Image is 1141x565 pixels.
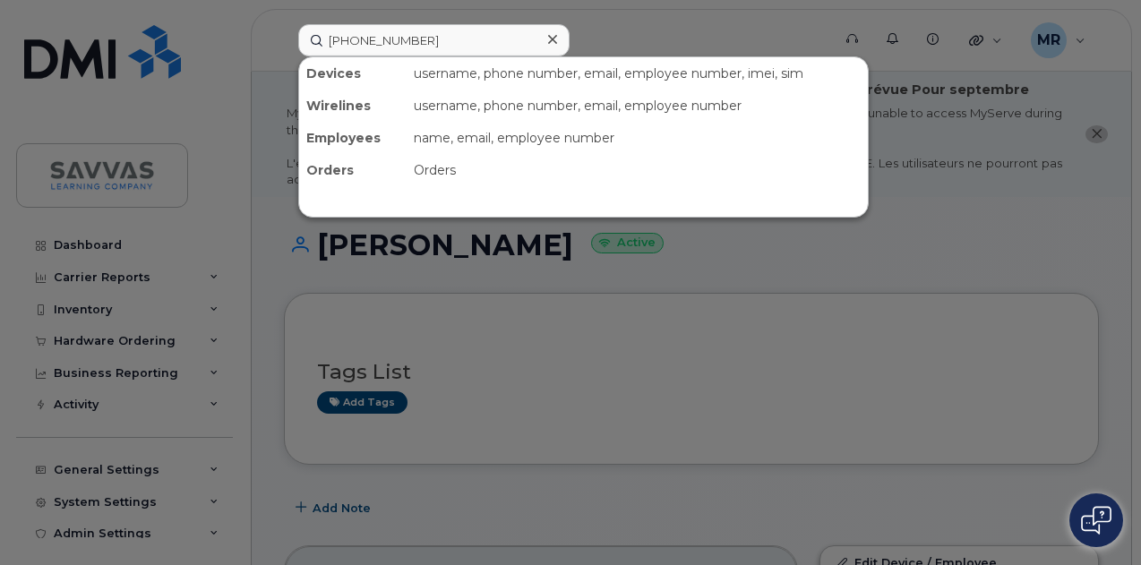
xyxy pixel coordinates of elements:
[299,154,407,186] div: Orders
[1081,506,1111,535] img: Open chat
[299,90,407,122] div: Wirelines
[407,154,868,186] div: Orders
[299,122,407,154] div: Employees
[407,57,868,90] div: username, phone number, email, employee number, imei, sim
[407,90,868,122] div: username, phone number, email, employee number
[407,122,868,154] div: name, email, employee number
[299,57,407,90] div: Devices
